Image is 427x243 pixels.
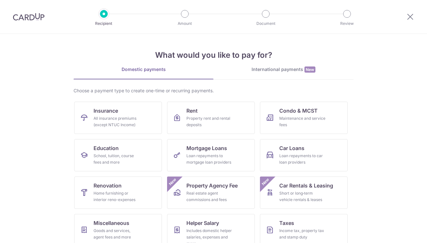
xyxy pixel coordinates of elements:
[94,219,129,227] span: Miscellaneous
[74,87,353,94] div: Choose a payment type to create one-time or recurring payments.
[167,177,178,187] span: New
[74,139,162,171] a: EducationSchool, tuition, course fees and more
[279,107,318,115] span: Condo & MCST
[74,177,162,209] a: RenovationHome furnishing or interior reno-expenses
[279,190,326,203] div: Short or long‑term vehicle rentals & leases
[161,20,209,27] p: Amount
[74,49,353,61] h4: What would you like to pay for?
[279,228,326,240] div: Income tax, property tax and stamp duty
[167,177,255,209] a: Property Agency FeeReal estate agent commissions and feesNew
[186,144,227,152] span: Mortgage Loans
[260,177,348,209] a: Car Rentals & LeasingShort or long‑term vehicle rentals & leasesNew
[279,153,326,166] div: Loan repayments to car loan providers
[94,144,119,152] span: Education
[94,153,140,166] div: School, tuition, course fees and more
[260,177,271,187] span: New
[242,20,290,27] p: Document
[94,107,118,115] span: Insurance
[279,115,326,128] div: Maintenance and service fees
[74,102,162,134] a: InsuranceAll insurance premiums (except NTUC Income)
[279,144,304,152] span: Car Loans
[94,115,140,128] div: All insurance premiums (except NTUC Income)
[13,13,45,21] img: CardUp
[186,115,233,128] div: Property rent and rental deposits
[186,219,219,227] span: Helper Salary
[186,107,198,115] span: Rent
[167,139,255,171] a: Mortgage LoansLoan repayments to mortgage loan providers
[279,219,294,227] span: Taxes
[213,66,353,73] div: International payments
[279,182,333,189] span: Car Rentals & Leasing
[260,102,348,134] a: Condo & MCSTMaintenance and service fees
[74,66,213,73] div: Domestic payments
[260,139,348,171] a: Car LoansLoan repayments to car loan providers
[94,182,122,189] span: Renovation
[186,190,233,203] div: Real estate agent commissions and fees
[304,66,315,73] span: New
[186,153,233,166] div: Loan repayments to mortgage loan providers
[94,190,140,203] div: Home furnishing or interior reno-expenses
[80,20,128,27] p: Recipient
[94,228,140,240] div: Goods and services, agent fees and more
[167,102,255,134] a: RentProperty rent and rental deposits
[323,20,371,27] p: Review
[186,182,238,189] span: Property Agency Fee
